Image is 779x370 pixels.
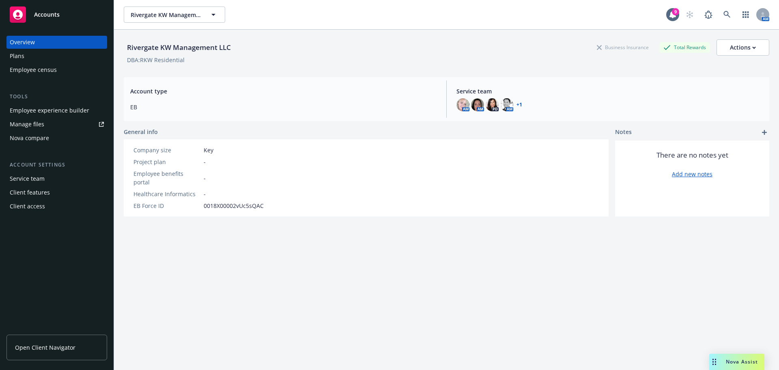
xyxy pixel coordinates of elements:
[10,200,45,213] div: Client access
[6,36,107,49] a: Overview
[6,161,107,169] div: Account settings
[204,190,206,198] span: -
[10,63,57,76] div: Employee census
[656,150,728,160] span: There are no notes yet
[6,132,107,145] a: Nova compare
[127,56,185,64] div: DBA: RKW Residential
[682,6,698,23] a: Start snowing
[615,128,632,137] span: Notes
[130,103,437,111] span: EB
[709,354,764,370] button: Nova Assist
[204,201,264,210] span: 0018X00002vUc5sQAC
[133,201,200,210] div: EB Force ID
[6,172,107,185] a: Service team
[204,174,206,182] span: -
[133,190,200,198] div: Healthcare Informatics
[6,50,107,63] a: Plans
[124,128,158,136] span: General info
[486,98,499,111] img: photo
[204,146,213,154] span: Key
[456,98,469,111] img: photo
[34,11,60,18] span: Accounts
[760,128,769,137] a: add
[516,102,522,107] a: +1
[10,172,45,185] div: Service team
[726,358,758,365] span: Nova Assist
[6,63,107,76] a: Employee census
[6,186,107,199] a: Client features
[709,354,719,370] div: Drag to move
[10,132,49,145] div: Nova compare
[6,3,107,26] a: Accounts
[133,169,200,186] div: Employee benefits portal
[672,170,712,178] a: Add new notes
[717,39,769,56] button: Actions
[672,8,679,15] div: 9
[6,93,107,101] div: Tools
[593,42,653,52] div: Business Insurance
[124,6,225,23] button: Rivergate KW Management LLC
[738,6,754,23] a: Switch app
[6,200,107,213] a: Client access
[471,98,484,111] img: photo
[719,6,735,23] a: Search
[10,36,35,49] div: Overview
[730,40,756,55] div: Actions
[10,186,50,199] div: Client features
[204,158,206,166] span: -
[700,6,717,23] a: Report a Bug
[15,343,75,352] span: Open Client Navigator
[6,118,107,131] a: Manage files
[130,87,437,95] span: Account type
[500,98,513,111] img: photo
[10,118,44,131] div: Manage files
[133,158,200,166] div: Project plan
[10,104,89,117] div: Employee experience builder
[133,146,200,154] div: Company size
[456,87,763,95] span: Service team
[6,104,107,117] a: Employee experience builder
[10,50,24,63] div: Plans
[659,42,710,52] div: Total Rewards
[131,11,201,19] span: Rivergate KW Management LLC
[124,42,234,53] div: Rivergate KW Management LLC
